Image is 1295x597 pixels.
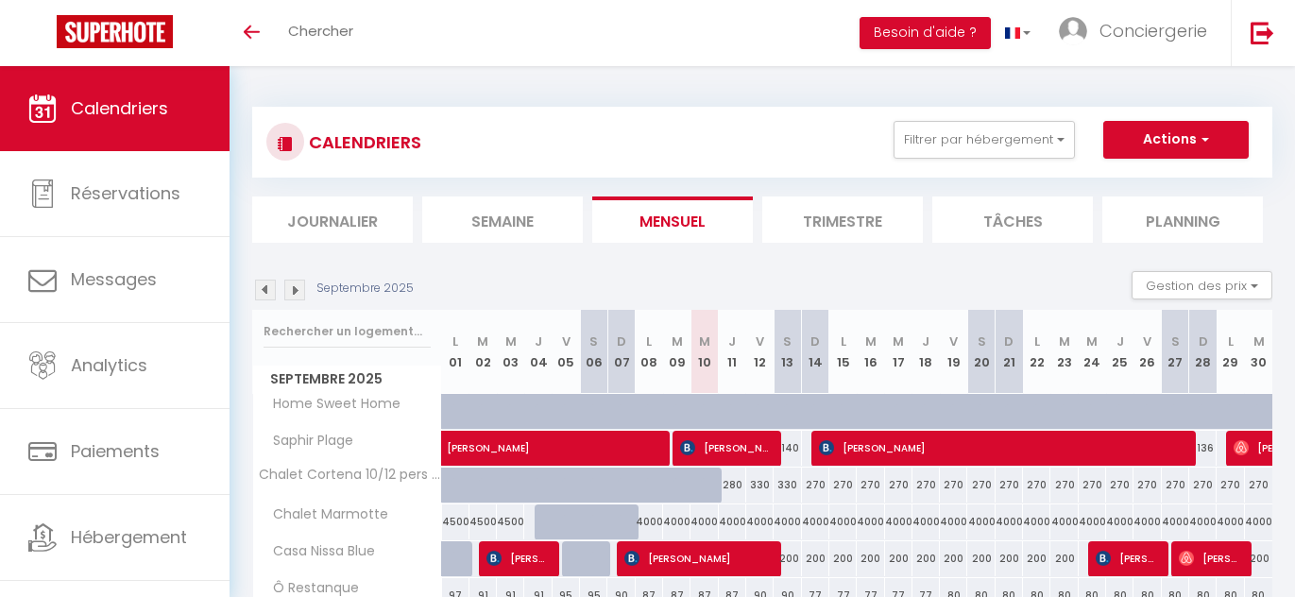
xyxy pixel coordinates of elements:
[912,468,940,503] div: 270
[912,310,940,394] th: 18
[865,333,877,350] abbr: M
[940,504,967,539] div: 4000
[829,468,857,503] div: 270
[1106,504,1133,539] div: 4000
[885,541,912,576] div: 200
[1023,504,1050,539] div: 4000
[256,504,393,525] span: Chalet Marmotte
[932,196,1093,243] li: Tâches
[967,468,995,503] div: 270
[1245,541,1272,576] div: 200
[756,333,764,350] abbr: V
[996,468,1023,503] div: 270
[912,504,940,539] div: 4000
[967,541,995,576] div: 200
[1133,504,1161,539] div: 4000
[288,21,353,41] span: Chercher
[1253,333,1265,350] abbr: M
[57,15,173,48] img: Super Booking
[996,541,1023,576] div: 200
[728,333,736,350] abbr: J
[1189,431,1217,466] div: 136
[1034,333,1040,350] abbr: L
[949,333,958,350] abbr: V
[1162,310,1189,394] th: 27
[746,468,774,503] div: 330
[940,468,967,503] div: 270
[857,541,884,576] div: 200
[1162,468,1189,503] div: 270
[1050,541,1078,576] div: 200
[746,310,774,394] th: 12
[1079,310,1106,394] th: 24
[774,504,801,539] div: 4000
[617,333,626,350] abbr: D
[422,196,583,243] li: Semaine
[774,541,801,576] div: 200
[1251,21,1274,44] img: logout
[996,504,1023,539] div: 4000
[71,96,168,120] span: Calendriers
[719,310,746,394] th: 11
[1132,271,1272,299] button: Gestion des prix
[802,504,829,539] div: 4000
[1143,333,1151,350] abbr: V
[663,310,690,394] th: 09
[746,504,774,539] div: 4000
[607,310,635,394] th: 07
[1059,333,1070,350] abbr: M
[1079,468,1106,503] div: 270
[774,310,801,394] th: 13
[1171,333,1180,350] abbr: S
[1050,310,1078,394] th: 23
[1106,468,1133,503] div: 270
[1023,310,1050,394] th: 22
[304,121,421,163] h3: CALENDRIERS
[912,541,940,576] div: 200
[477,333,488,350] abbr: M
[860,17,991,49] button: Besoin d'aide ?
[71,353,147,377] span: Analytics
[256,431,358,452] span: Saphir Plage
[497,310,524,394] th: 03
[810,333,820,350] abbr: D
[264,315,431,349] input: Rechercher un logement...
[940,310,967,394] th: 19
[894,121,1075,159] button: Filtrer par hébergement
[1217,310,1244,394] th: 29
[829,310,857,394] th: 15
[497,504,524,539] div: 4500
[486,540,551,576] span: [PERSON_NAME]
[762,196,923,243] li: Trimestre
[442,431,469,467] a: [PERSON_NAME]
[719,468,746,503] div: 280
[885,468,912,503] div: 270
[1096,540,1160,576] span: [PERSON_NAME]
[71,525,187,549] span: Hébergement
[256,394,405,415] span: Home Sweet Home
[1103,121,1249,159] button: Actions
[592,196,753,243] li: Mensuel
[71,267,157,291] span: Messages
[1189,504,1217,539] div: 4000
[1228,333,1234,350] abbr: L
[256,468,445,482] span: Chalet Cortena 10/12 pers « les Saisies »
[978,333,986,350] abbr: S
[857,468,884,503] div: 270
[505,333,517,350] abbr: M
[71,439,160,463] span: Paiements
[1102,196,1263,243] li: Planning
[316,280,414,298] p: Septembre 2025
[690,310,718,394] th: 10
[690,504,718,539] div: 4000
[1245,504,1272,539] div: 4000
[553,310,580,394] th: 05
[1059,17,1087,45] img: ...
[967,310,995,394] th: 20
[469,310,497,394] th: 02
[252,196,413,243] li: Journalier
[1106,310,1133,394] th: 25
[802,310,829,394] th: 14
[524,310,552,394] th: 04
[1133,468,1161,503] div: 270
